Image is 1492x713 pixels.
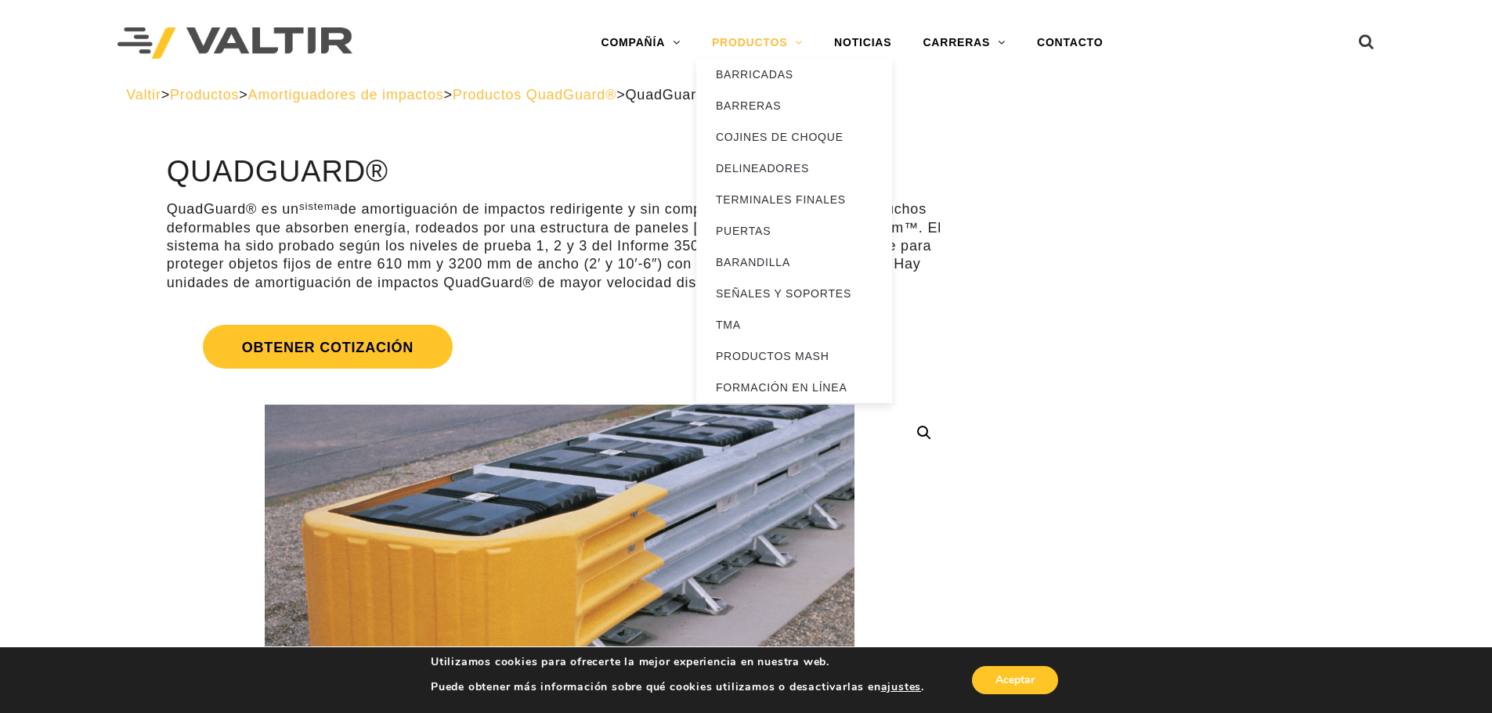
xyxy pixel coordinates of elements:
[712,36,787,49] font: PRODUCTOS
[921,679,924,694] font: .
[696,121,892,153] a: COJINES DE CHOQUE
[716,319,741,331] font: TMA
[907,27,1021,59] a: CARRERAS
[716,193,846,206] font: TERMINALES FINALES
[248,87,444,103] a: Amortiguadores de impactos
[242,340,414,355] font: Obtener cotización
[716,131,844,143] font: COJINES DE CHOQUE
[716,350,829,362] font: PRODUCTOS MASH
[923,36,990,49] font: CARRERAS
[696,309,892,340] a: TMA
[696,247,892,278] a: BARANDILLA
[696,215,892,247] a: PUERTAS
[696,90,892,121] a: BARRERAS
[716,381,847,394] font: FORMACIÓN EN LÍNEA
[167,201,299,217] font: QuadGuard® es un
[167,306,952,387] a: Obtener cotización
[239,87,247,103] font: >
[972,666,1058,694] button: Aceptar
[585,27,695,59] a: COMPAÑÍA
[170,87,239,103] a: Productos
[995,672,1035,687] font: Aceptar
[716,162,809,175] font: DELINEADORES
[696,278,892,309] a: SEÑALES Y SOPORTES
[716,225,771,237] font: PUERTAS
[299,200,340,212] font: sistema
[716,287,851,300] font: SEÑALES Y SOPORTES
[696,372,892,403] a: FORMACIÓN EN LÍNEA
[431,679,881,694] font: Puede obtener más información sobre qué cookies utilizamos o desactivarlas en
[167,155,388,188] font: QuadGuard®
[834,36,891,49] font: NOTICIAS
[716,256,790,268] font: BARANDILLA
[696,153,892,184] a: DELINEADORES
[161,87,170,103] font: >
[881,680,922,694] button: ajustes
[167,201,941,272] font: de amortiguación de impactos redirigente y sin compuertas, compuesto por cartuchos deformables qu...
[696,59,892,90] a: BARRICADAS
[167,256,921,290] font: Hay unidades de amortiguación de impactos QuadGuard® de mayor velocidad disponibles
[696,184,892,215] a: TERMINALES FINALES
[601,36,665,49] font: COMPAÑÍA
[431,654,829,669] font: Utilizamos cookies para ofrecerte la mejor experiencia en nuestra web.
[626,87,705,103] font: QuadGuard
[126,87,161,103] a: Valtir
[716,99,781,112] font: BARRERAS
[818,27,907,59] a: NOTICIAS
[616,87,625,103] font: >
[117,27,352,59] img: Valtir
[1021,27,1118,59] a: CONTACTO
[453,87,616,103] a: Productos QuadGuard®
[716,68,793,81] font: BARRICADAS
[444,87,453,103] font: >
[1037,36,1103,49] font: CONTACTO
[696,27,818,59] a: PRODUCTOS
[696,340,892,372] a: PRODUCTOS MASH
